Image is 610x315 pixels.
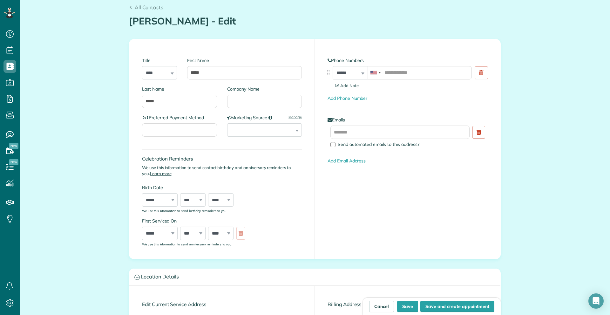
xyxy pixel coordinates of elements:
[142,184,248,191] label: Birth Date
[129,16,501,26] h1: [PERSON_NAME] - Edit
[142,165,302,177] p: We use this information to send contact birthday and anniversary reminders to you.
[142,156,302,161] h4: Celebration Reminders
[420,301,494,312] button: Save and create appointment
[335,83,359,88] span: Add Note
[227,86,302,92] label: Company Name
[328,57,488,64] label: Phone Numbers
[142,209,227,213] sub: We use this information to send birthday reminders to you.
[9,159,18,165] span: New
[328,95,367,101] a: Add Phone Number
[397,301,418,312] button: Save
[142,57,177,64] label: Title
[328,302,488,307] h4: Billing Address
[328,158,366,164] a: Add Email Address
[325,69,332,76] img: drag_indicator-119b368615184ecde3eda3c64c821f6cf29d3e2b97b89ee44bc31753036683e5.png
[369,301,394,312] a: Cancel
[187,57,302,64] label: First Name
[142,242,232,246] sub: We use this information to send anniversary reminders to you.
[368,66,383,79] div: United States: +1
[338,141,419,147] span: Send automated emails to this address?
[129,269,500,285] a: Location Details
[142,302,302,307] h4: Edit Current Service Address
[588,293,604,309] div: Open Intercom Messenger
[227,114,302,121] label: Marketing Source
[142,218,248,224] label: First Serviced On
[328,117,488,123] label: Emails
[142,114,217,121] label: Preferred Payment Method
[135,4,163,10] span: All Contacts
[288,114,302,120] a: Manage
[150,171,172,176] a: Learn more
[142,86,217,92] label: Last Name
[129,3,163,11] a: All Contacts
[9,143,18,149] span: New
